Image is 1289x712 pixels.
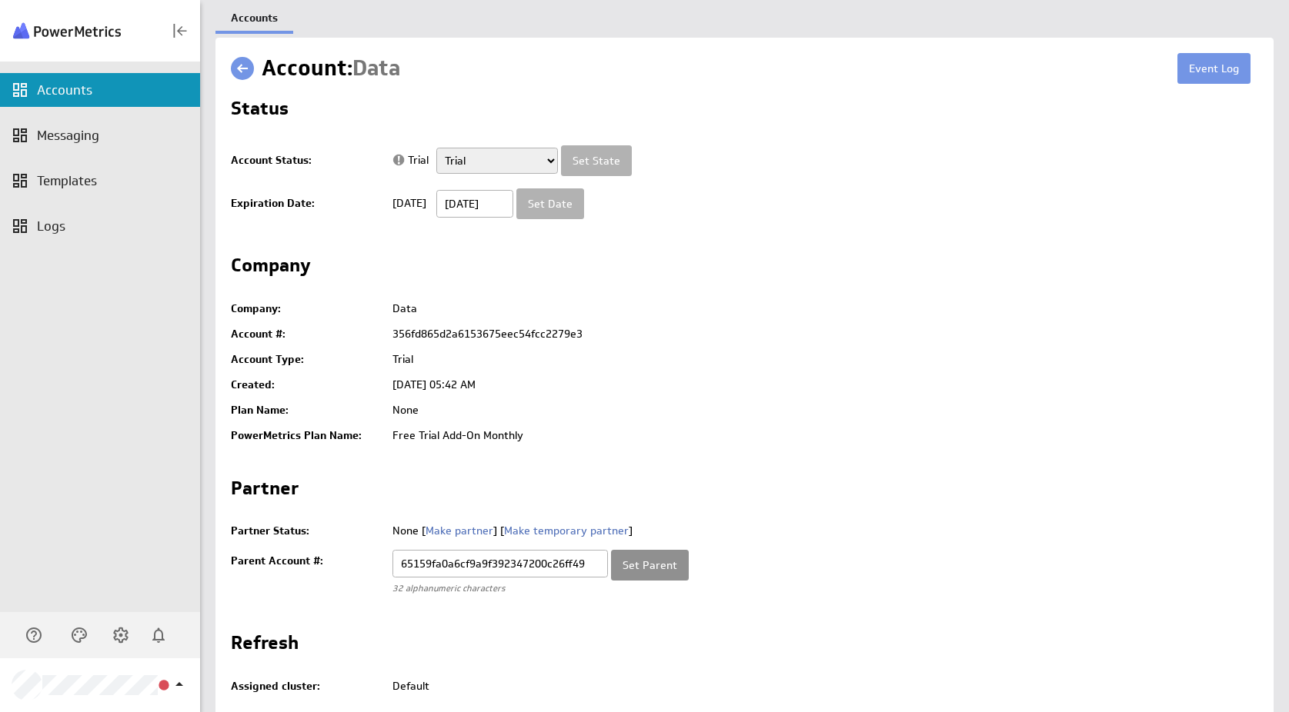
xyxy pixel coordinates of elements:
div: Account and settings [108,622,134,648]
td: Account #: [231,321,385,347]
h2: Refresh [231,634,299,658]
h2: Company [231,256,311,281]
div: Themes [66,622,92,648]
img: Klipfolio powermetrics logo [13,18,121,43]
td: None [385,398,1258,423]
td: Company: [231,296,385,321]
div: 32 alphanumeric characters [392,577,608,597]
td: Trial [385,347,1258,372]
div: Help [21,622,47,648]
a: Event Log [1177,53,1251,84]
td: Parent Account #: [231,544,385,603]
div: Messaging [37,127,196,144]
td: Free Trial Add-On Monthly [385,423,1258,448]
td: [DATE] 05:42 AM [385,372,1258,398]
h2: Partner [231,479,299,504]
input: Set Parent [611,550,689,581]
td: Default [385,674,429,699]
a: Make temporary partner [504,524,629,537]
svg: Account and settings [112,626,130,644]
td: None [ ] [ ] [385,518,689,544]
a: Make partner [426,524,493,537]
h2: Status [231,99,289,124]
input: Set State [561,145,632,176]
div: Accounts [37,82,196,98]
td: Assigned cluster: [231,674,385,699]
td: Partner Status: [231,518,385,544]
td: PowerMetrics Plan Name: [231,423,385,448]
div: Templates [37,172,196,189]
div: Notifications [145,622,172,648]
h1: Account: [262,53,400,84]
div: Collapse [167,18,193,44]
span: Data [352,54,400,82]
td: Expiration Date: [231,182,385,225]
td: Account Status: [231,139,385,182]
td: Trial [385,139,429,182]
td: Data [385,296,1258,321]
td: Created: [231,372,385,398]
input: Set Date [516,188,584,219]
div: Logs [37,218,196,235]
svg: Themes [70,626,88,644]
td: Account Type: [231,347,385,372]
td: 356fd865d2a6153675eec54fcc2279e3 [385,321,1258,347]
td: [DATE] [385,182,429,225]
td: Plan Name: [231,398,385,423]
